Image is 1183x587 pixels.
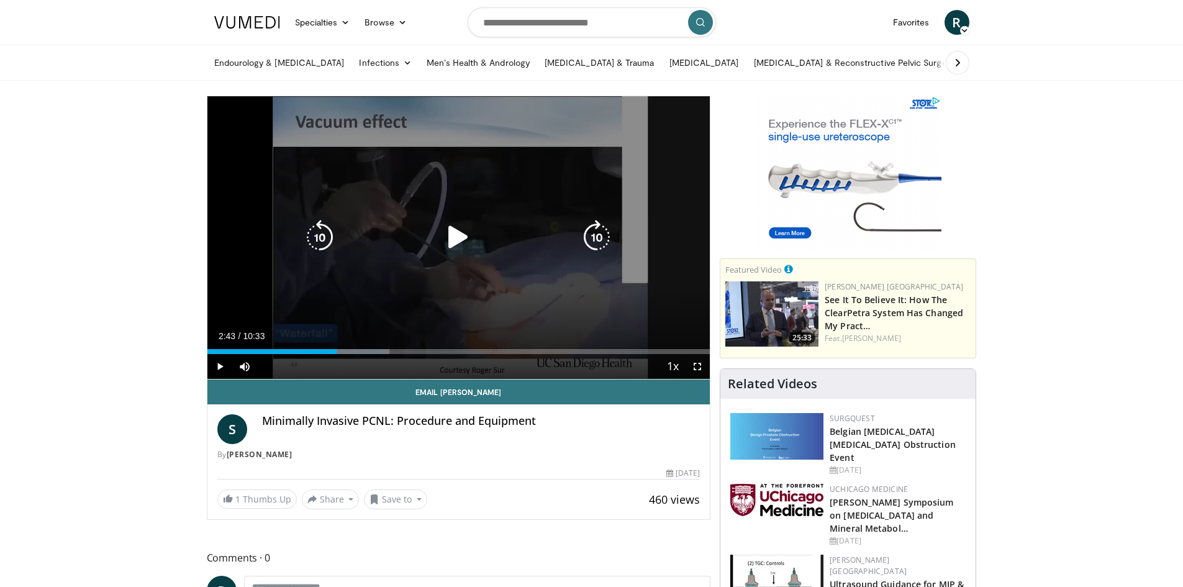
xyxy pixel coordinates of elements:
button: Mute [232,354,257,379]
input: Search topics, interventions [468,7,716,37]
a: [MEDICAL_DATA] & Reconstructive Pelvic Surgery [746,50,962,75]
div: [DATE] [830,465,966,476]
a: UChicago Medicine [830,484,908,494]
div: Progress Bar [207,349,710,354]
img: 5f87bdfb-7fdf-48f0-85f3-b6bcda6427bf.jpg.150x105_q85_autocrop_double_scale_upscale_version-0.2.jpg [730,484,823,516]
a: Specialties [288,10,358,35]
img: VuMedi Logo [214,16,280,29]
a: R [945,10,969,35]
a: S [217,414,247,444]
h4: Minimally Invasive PCNL: Procedure and Equipment [262,414,700,428]
a: Endourology & [MEDICAL_DATA] [207,50,352,75]
a: See It To Believe It: How The ClearPetra System Has Changed My Pract… [825,294,963,332]
span: / [238,331,241,341]
button: Play [207,354,232,379]
img: 08d442d2-9bc4-4584-b7ef-4efa69e0f34c.png.150x105_q85_autocrop_double_scale_upscale_version-0.2.png [730,413,823,460]
span: 25:33 [789,332,815,344]
button: Save to [364,489,427,509]
a: Email [PERSON_NAME] [207,380,710,404]
a: Infections [351,50,419,75]
a: [PERSON_NAME] Symposium on [MEDICAL_DATA] and Mineral Metabol… [830,496,953,534]
a: [PERSON_NAME] [GEOGRAPHIC_DATA] [830,555,907,576]
a: Men’s Health & Andrology [419,50,537,75]
a: [PERSON_NAME] [GEOGRAPHIC_DATA] [825,281,963,292]
a: [PERSON_NAME] [842,333,901,344]
span: 2:43 [219,331,235,341]
a: Browse [357,10,414,35]
span: Comments 0 [207,550,711,566]
span: 10:33 [243,331,265,341]
a: [PERSON_NAME] [227,449,292,460]
span: 1 [235,493,240,505]
h4: Related Videos [728,376,817,391]
img: 47196b86-3779-4b90-b97e-820c3eda9b3b.150x105_q85_crop-smart_upscale.jpg [725,281,818,347]
button: Fullscreen [685,354,710,379]
a: Favorites [886,10,937,35]
iframe: Advertisement [755,96,941,251]
div: [DATE] [666,468,700,479]
a: 1 Thumbs Up [217,489,297,509]
a: Surgquest [830,413,875,424]
a: Belgian [MEDICAL_DATA] [MEDICAL_DATA] Obstruction Event [830,425,956,463]
small: Featured Video [725,264,782,275]
button: Share [302,489,360,509]
div: Feat. [825,333,971,344]
span: 460 views [649,492,700,507]
a: [MEDICAL_DATA] & Trauma [537,50,662,75]
button: Playback Rate [660,354,685,379]
a: [MEDICAL_DATA] [662,50,746,75]
video-js: Video Player [207,96,710,380]
div: By [217,449,700,460]
a: 25:33 [725,281,818,347]
div: [DATE] [830,535,966,547]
